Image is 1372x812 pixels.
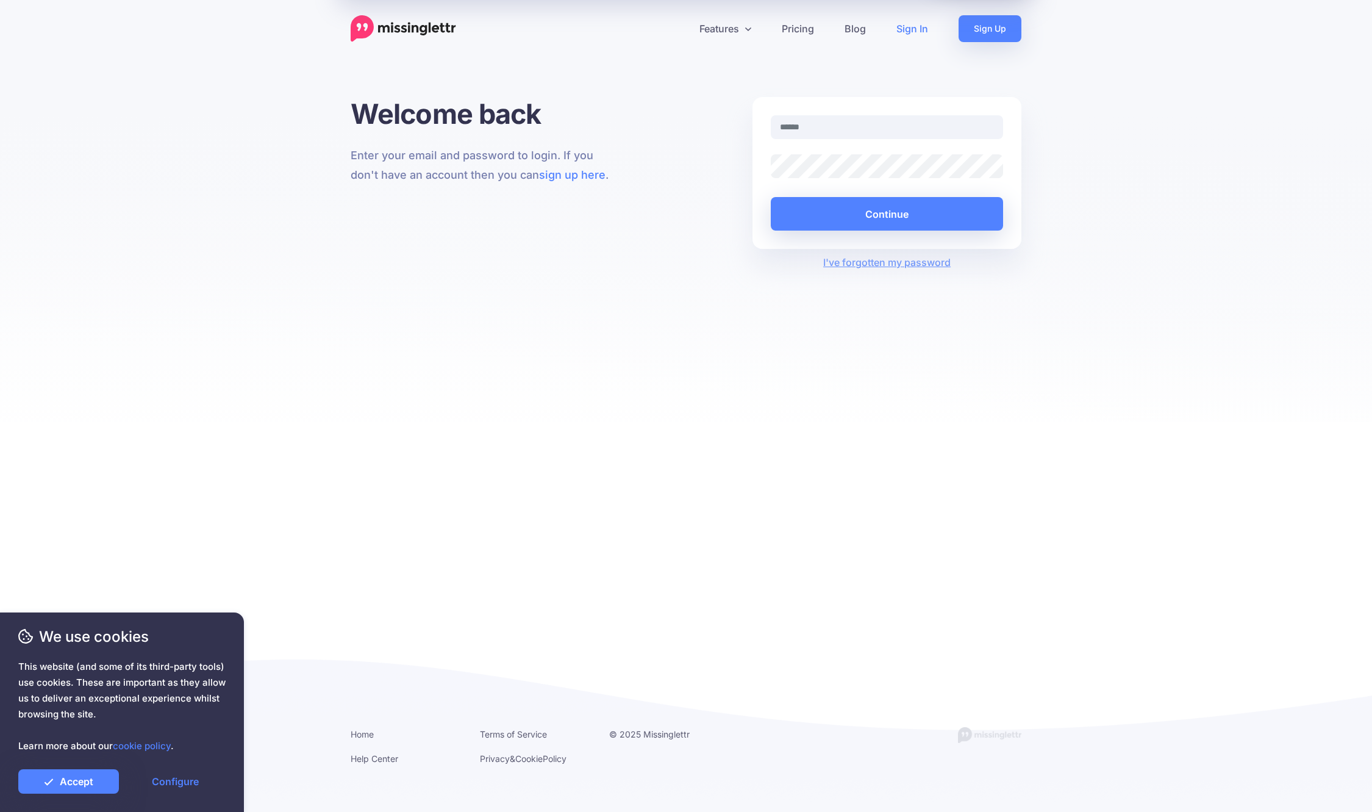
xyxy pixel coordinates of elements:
a: Help Center [351,753,398,764]
a: I've forgotten my password [823,256,951,268]
a: Pricing [766,15,829,42]
button: Continue [771,197,1003,231]
a: Sign Up [959,15,1021,42]
p: Enter your email and password to login. If you don't have an account then you can . [351,146,620,185]
a: Blog [829,15,881,42]
a: Terms of Service [480,729,547,739]
a: Privacy [480,753,510,764]
a: Configure [125,769,226,794]
a: Accept [18,769,119,794]
a: Home [351,729,374,739]
a: Cookie [515,753,543,764]
span: We use cookies [18,626,226,647]
li: © 2025 Missinglettr [609,727,720,742]
a: cookie policy [113,740,171,752]
a: Features [684,15,766,42]
span: This website (and some of its third-party tools) use cookies. These are important as they allow u... [18,659,226,754]
a: sign up here [539,168,606,181]
h1: Welcome back [351,97,620,131]
li: & Policy [480,751,591,766]
a: Sign In [881,15,943,42]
